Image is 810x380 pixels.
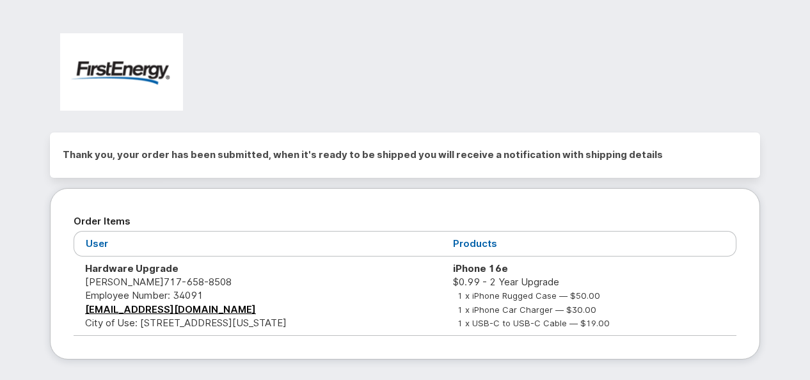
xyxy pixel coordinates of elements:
strong: Hardware Upgrade [85,262,179,274]
a: [EMAIL_ADDRESS][DOMAIN_NAME] [85,303,256,315]
small: 1 x iPhone Car Charger — $30.00 [457,305,596,315]
small: 1 x iPhone Rugged Case — $50.00 [457,290,600,301]
th: Products [441,231,736,256]
th: User [74,231,441,256]
small: 1 x USB-C to USB-C Cable — $19.00 [457,318,610,328]
span: 717 [164,276,232,288]
h2: Thank you, your order has been submitted, when it's ready to be shipped you will receive a notifi... [63,145,747,164]
span: 8508 [204,276,232,288]
strong: iPhone 16e [453,262,508,274]
h2: Order Items [74,212,736,231]
img: FirstEnergy Corp [60,33,183,111]
td: [PERSON_NAME] City of Use: [STREET_ADDRESS][US_STATE] [74,257,441,336]
span: Employee Number: 34091 [85,289,203,301]
td: $0.99 - 2 Year Upgrade [441,257,736,336]
span: 658 [182,276,204,288]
